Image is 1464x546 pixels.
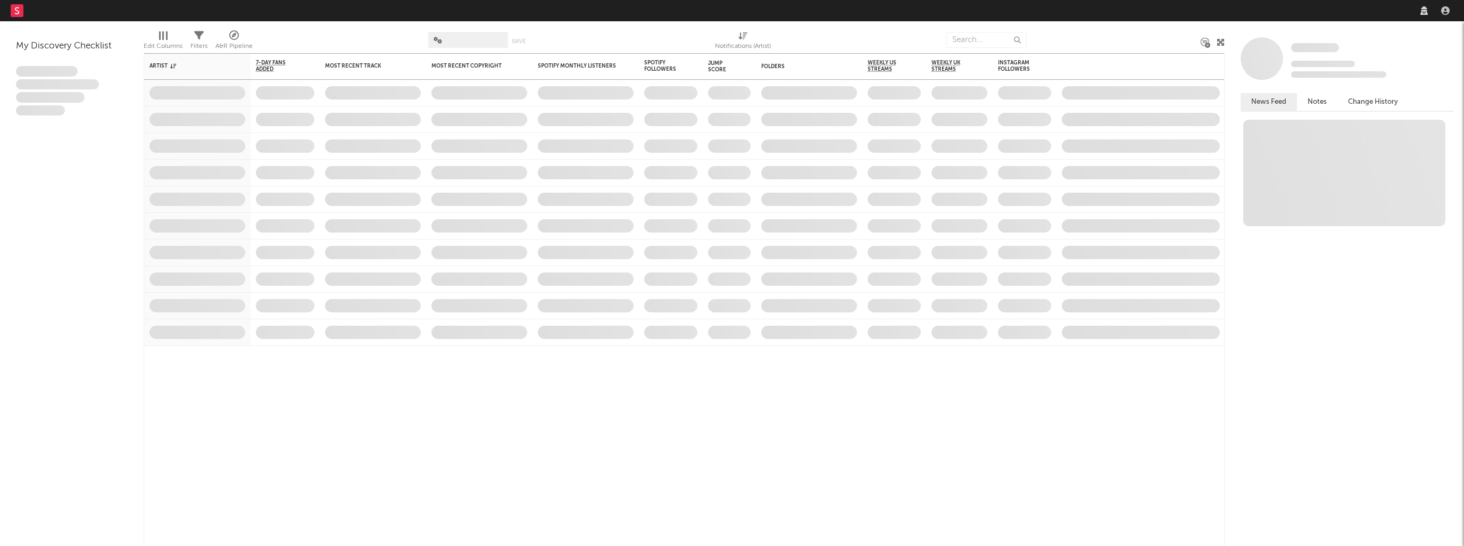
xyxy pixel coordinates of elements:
[538,63,618,69] div: Spotify Monthly Listeners
[16,79,99,90] span: Integer aliquet in purus et
[931,60,971,72] span: Weekly UK Streams
[256,60,298,72] span: 7-Day Fans Added
[761,63,841,70] div: Folders
[998,60,1035,72] div: Instagram Followers
[16,66,78,77] span: Lorem ipsum dolor
[1291,43,1339,52] span: Some Artist
[215,40,253,53] div: A&R Pipeline
[644,60,681,72] div: Spotify Followers
[144,40,182,53] div: Edit Columns
[16,40,128,53] div: My Discovery Checklist
[431,63,511,69] div: Most Recent Copyright
[144,27,182,57] div: Edit Columns
[190,27,207,57] div: Filters
[1291,61,1355,67] span: Tracking Since: [DATE]
[1291,43,1339,53] a: Some Artist
[1241,93,1297,111] button: News Feed
[190,40,207,53] div: Filters
[149,63,229,69] div: Artist
[1291,71,1386,78] span: 0 fans last week
[325,63,405,69] div: Most Recent Track
[1337,93,1409,111] button: Change History
[715,27,771,57] div: Notifications (Artist)
[215,27,253,57] div: A&R Pipeline
[1297,93,1337,111] button: Notes
[868,60,905,72] span: Weekly US Streams
[715,40,771,53] div: Notifications (Artist)
[512,38,526,44] button: Save
[946,32,1026,48] input: Search...
[16,105,65,116] span: Aliquam viverra
[708,60,735,73] div: Jump Score
[16,92,85,103] span: Praesent ac interdum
